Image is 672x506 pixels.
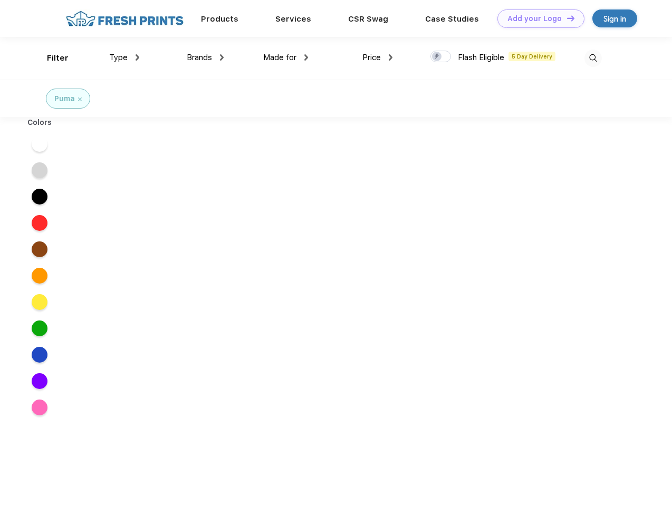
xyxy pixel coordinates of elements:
[78,98,82,101] img: filter_cancel.svg
[348,14,388,24] a: CSR Swag
[187,53,212,62] span: Brands
[109,53,128,62] span: Type
[20,117,60,128] div: Colors
[362,53,381,62] span: Price
[201,14,238,24] a: Products
[507,14,562,23] div: Add your Logo
[389,54,392,61] img: dropdown.png
[54,93,75,104] div: Puma
[603,13,626,25] div: Sign in
[567,15,574,21] img: DT
[584,50,602,67] img: desktop_search.svg
[458,53,504,62] span: Flash Eligible
[263,53,296,62] span: Made for
[508,52,555,61] span: 5 Day Delivery
[136,54,139,61] img: dropdown.png
[63,9,187,28] img: fo%20logo%202.webp
[592,9,637,27] a: Sign in
[220,54,224,61] img: dropdown.png
[47,52,69,64] div: Filter
[304,54,308,61] img: dropdown.png
[275,14,311,24] a: Services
